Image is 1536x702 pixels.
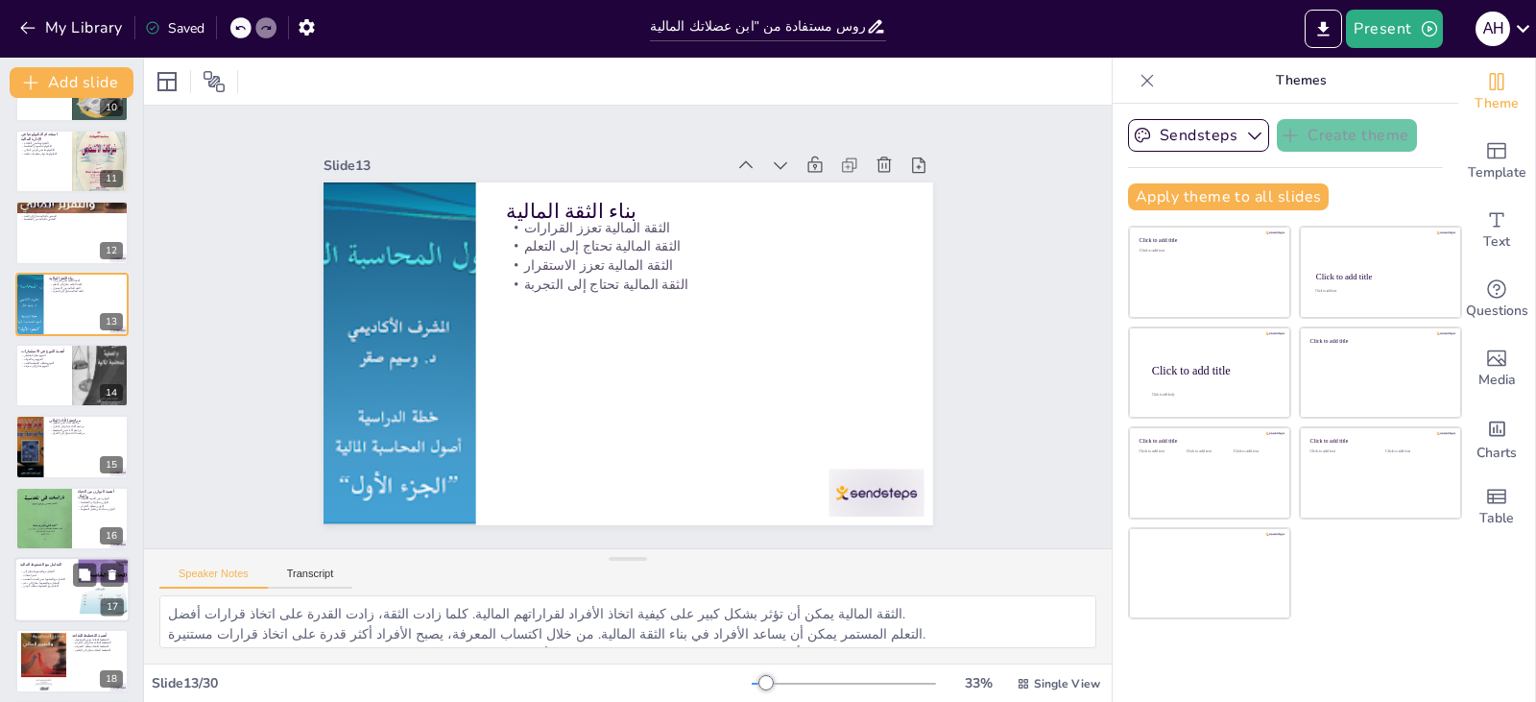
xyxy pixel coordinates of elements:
[21,141,66,145] p: التكنولوجيا تعزز الكفاءة
[1316,272,1444,281] div: Click to add title
[548,205,900,419] p: الثقة المالية تعزز الاستقرار
[49,422,123,425] p: مراجعة الأداء تعزز التحليل
[20,585,66,589] p: التعامل مع الضغوط يتطلب الوعي
[15,130,129,193] div: https://cdn.sendsteps.com/images/logo/sendsteps_logo_white.pnghttps://cdn.sendsteps.com/images/lo...
[101,599,124,617] div: 17
[1483,231,1510,253] span: Text
[78,489,123,499] p: أهمية التوازن بين الحياة والمال
[1458,265,1535,334] div: Get real-time input from your audience
[1315,290,1443,294] div: Click to add text
[15,629,129,692] div: 18
[49,289,123,293] p: الثقة المالية تحتاج إلى التجربة
[1305,10,1342,48] button: Export to PowerPoint
[1128,183,1329,210] button: Apply theme to all slides
[15,415,129,478] div: https://cdn.sendsteps.com/images/logo/sendsteps_logo_white.pnghttps://cdn.sendsteps.com/images/lo...
[49,425,123,429] p: مراجعة الأداء تحتاج إلى التكرار
[100,242,123,259] div: 12
[49,282,123,286] p: الثقة المالية تحتاج إلى التعلم
[15,273,129,336] div: https://cdn.sendsteps.com/images/logo/sendsteps_logo_white.pnghttps://cdn.sendsteps.com/images/lo...
[21,207,123,211] p: المشورة المالية تعزز القرارات
[72,638,123,641] p: التخطيط للتقاعد يؤمن المستقبل
[1458,58,1535,127] div: Change the overall theme
[49,418,123,424] p: مراجعة الأداء المالي
[1163,58,1439,104] p: Themes
[78,504,123,508] p: التوازن يتطلب الالتزام
[72,644,123,648] p: التخطيط للتقاعد يتطلب المعرفة
[20,570,66,577] p: التعامل مع الضغوط يحتاج إلى استراتيجيات
[1458,127,1535,196] div: Add ready made slides
[100,670,123,688] div: 18
[21,152,66,156] p: التكنولوجيا توفر معلومات دقيقة
[10,67,133,98] button: Add slide
[1468,162,1526,183] span: Template
[21,354,66,358] p: التنويع يقلل المخاطر
[268,568,353,589] button: Transcript
[49,278,123,282] p: الثقة المالية تعزز القرارات
[203,70,226,93] span: Position
[1034,676,1100,691] span: Single View
[21,365,66,369] p: التنويع يحتاج إلى معرفة
[100,384,123,401] div: 14
[21,204,123,209] p: أهمية المشورة المالية
[1152,393,1273,397] div: Click to add body
[1458,472,1535,542] div: Add a table
[152,66,182,97] div: Layout
[100,527,123,545] div: 16
[1458,196,1535,265] div: Add text boxes
[650,12,867,40] input: Insert title
[1140,449,1183,454] div: Click to add text
[1310,449,1371,454] div: Click to add text
[1152,363,1275,376] div: Click to add title
[100,456,123,473] div: 15
[1478,370,1516,391] span: Media
[441,27,798,244] div: Slide 13
[78,500,123,504] p: التوازن يحتاج إلى التخطيط
[558,188,910,402] p: الثقة المالية تحتاج إلى التعلم
[1140,249,1277,254] div: Click to add text
[100,313,123,330] div: 13
[78,497,123,501] p: التوازن يعزز الجودة الحياتية
[567,172,920,386] p: الثقة المالية تعزز القرارات
[101,563,124,586] button: Delete Slide
[49,432,123,436] p: مراجعة الأداء تحتاج إلى الالتزام
[49,286,123,290] p: الثقة المالية تعزز الاستقرار
[20,562,66,568] p: التعامل مع الضغوط المالية
[152,674,752,692] div: Slide 13 / 30
[100,170,123,187] div: 11
[21,132,66,142] p: استخدام التكنولوجيا في الإدارة المالية
[1310,438,1448,445] div: Click to add title
[72,641,123,644] p: التخطيط للتقاعد يحتاج إلى الالتزام
[1140,438,1277,445] div: Click to add title
[1128,119,1269,152] button: Sendsteps
[21,361,66,365] p: التنويع يتطلب التخطيط الجيد
[1476,10,1510,48] button: A H
[1277,119,1417,152] button: Create theme
[49,275,123,280] p: بناء الثقة المالية
[100,99,123,116] div: 10
[1234,449,1277,454] div: Click to add text
[1140,237,1277,244] div: Click to add title
[73,563,96,586] button: Duplicate Slide
[21,218,123,222] p: المشورة المالية تعزز التخطيط
[159,568,268,589] button: Speaker Notes
[15,487,129,550] div: https://cdn.sendsteps.com/images/logo/sendsteps_logo_white.pnghttps://cdn.sendsteps.com/images/lo...
[14,557,130,622] div: 17
[21,145,66,149] p: التكنولوجيا تسهل التخطيط
[1385,449,1446,454] div: Click to add text
[1476,443,1517,464] span: Charts
[14,12,131,43] button: My Library
[72,632,123,638] p: أهمية التخطيط للتقاعد
[955,674,1001,692] div: 33 %
[159,595,1096,648] textarea: الثقة المالية يمكن أن تؤثر بشكل كبير على كيفية اتخاذ الأفراد لقراراتهم المالية. كلما زادت الثقة، ...
[1476,12,1510,46] div: A H
[15,344,129,407] div: https://cdn.sendsteps.com/images/logo/sendsteps_logo_white.pnghttps://cdn.sendsteps.com/images/lo...
[1310,337,1448,344] div: Click to add title
[21,349,66,354] p: أهمية التنوع في الاستثمارات
[1475,93,1519,114] span: Theme
[145,19,204,37] div: Saved
[1346,10,1442,48] button: Present
[1187,449,1230,454] div: Click to add text
[72,648,123,652] p: التخطيط للتقاعد يحتاج إلى التكيف
[21,211,123,215] p: المشورة المالية توفر المعرفة
[49,429,123,433] p: مراجعة الأداء تعزز التخطيط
